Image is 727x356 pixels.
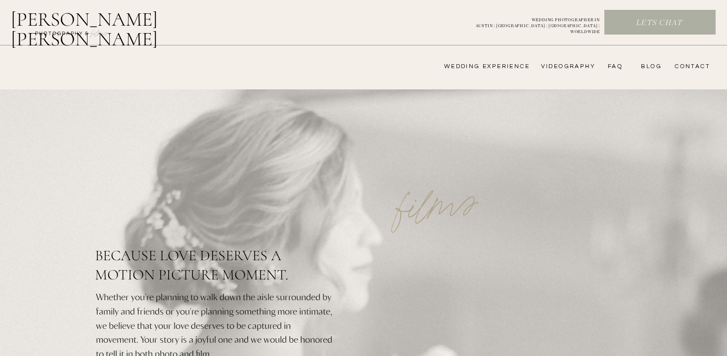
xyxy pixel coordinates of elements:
a: CONTACT [672,63,710,71]
a: wedding experience [430,63,530,71]
a: bLog [637,63,662,71]
a: FAQ [603,63,623,71]
a: videography [538,63,595,71]
p: WEDDING PHOTOGRAPHER IN AUSTIN | [GEOGRAPHIC_DATA] | [GEOGRAPHIC_DATA] | WORLDWIDE [459,17,600,28]
p: films [367,150,504,244]
a: FILMs [81,27,118,39]
a: [PERSON_NAME] [PERSON_NAME] [11,9,209,33]
a: Lets chat [605,18,714,29]
a: photography & [30,30,94,42]
h2: Because love deserves a motion picture moment. [95,246,337,307]
a: WEDDING PHOTOGRAPHER INAUSTIN | [GEOGRAPHIC_DATA] | [GEOGRAPHIC_DATA] | WORLDWIDE [459,17,600,28]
